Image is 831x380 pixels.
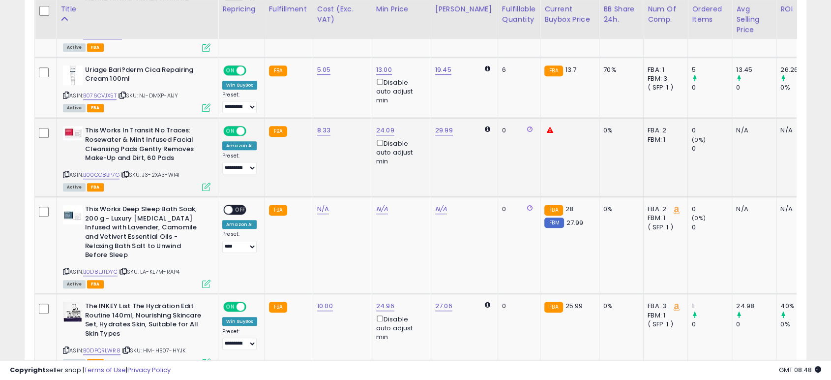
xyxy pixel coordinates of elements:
[736,65,776,74] div: 13.45
[435,126,453,135] a: 29.99
[648,83,680,92] div: ( SFP: 1 )
[317,301,333,311] a: 10.00
[317,204,329,214] a: N/A
[85,65,205,86] b: Uriage Bari?derm Cica Repairing Cream 100ml
[376,126,394,135] a: 24.09
[565,204,573,214] span: 28
[63,302,83,321] img: 41ytoTj55CL._SL40_.jpg
[502,126,533,135] div: 0
[648,4,683,25] div: Num of Comp.
[222,141,257,150] div: Amazon AI
[603,302,636,311] div: 0%
[63,65,83,85] img: 4132lM5ifIL._SL40_.jpg
[233,206,248,214] span: OFF
[692,320,732,329] div: 0
[544,302,563,313] small: FBA
[245,303,261,311] span: OFF
[692,223,732,232] div: 0
[222,220,257,229] div: Amazon AI
[85,302,205,341] b: The INKEY List The Hydration Edit Routine 140ml, Nourishing Skincare Set, Hydrates Skin, Suitable...
[566,218,584,227] span: 27.99
[692,126,732,135] div: 0
[648,320,680,329] div: ( SFP: 1 )
[692,4,728,25] div: Ordered Items
[435,4,494,14] div: [PERSON_NAME]
[376,314,423,342] div: Disable auto adjust min
[544,4,595,25] div: Current Buybox Price
[376,204,388,214] a: N/A
[648,65,680,74] div: FBA: 1
[122,347,185,354] span: | SKU: HM-HB07-HYJK
[648,74,680,83] div: FBM: 3
[87,43,104,52] span: FBA
[736,83,776,92] div: 0
[10,365,46,375] strong: Copyright
[222,317,257,326] div: Win BuyBox
[603,126,636,135] div: 0%
[376,138,423,166] div: Disable auto adjust min
[780,4,816,14] div: ROI
[502,302,533,311] div: 0
[224,66,237,74] span: ON
[736,320,776,329] div: 0
[780,65,820,74] div: 26.26%
[63,104,86,112] span: All listings currently available for purchase on Amazon
[544,218,564,228] small: FBM
[376,301,394,311] a: 24.96
[119,268,179,276] span: | SKU: LA-KE7M-RAP4
[245,127,261,135] span: OFF
[317,65,331,75] a: 5.05
[269,205,287,216] small: FBA
[63,183,86,191] span: All listings currently available for purchase on Amazon
[603,205,636,214] div: 0%
[692,83,732,92] div: 0
[10,366,171,375] div: seller snap | |
[692,144,732,153] div: 0
[222,92,257,114] div: Preset:
[648,302,680,311] div: FBA: 3
[648,223,680,232] div: ( SFP: 1 )
[317,126,331,135] a: 8.33
[83,268,118,276] a: B0D8LJTDYC
[692,214,706,222] small: (0%)
[780,83,820,92] div: 0%
[83,171,119,179] a: B00CG8BP7G
[692,136,706,144] small: (0%)
[60,4,214,14] div: Title
[245,66,261,74] span: OFF
[648,311,680,320] div: FBM: 1
[224,127,237,135] span: ON
[544,65,563,76] small: FBA
[222,4,261,14] div: Repricing
[692,65,732,74] div: 5
[63,65,210,111] div: ASIN:
[118,92,178,99] span: | SKU: NJ-DMXP-A1JY
[435,204,447,214] a: N/A
[224,303,237,311] span: ON
[83,347,120,355] a: B0DPQRLWR8
[63,205,210,287] div: ASIN:
[648,126,680,135] div: FBA: 2
[502,205,533,214] div: 0
[603,65,636,74] div: 70%
[87,183,104,191] span: FBA
[648,214,680,222] div: FBM: 1
[127,365,171,375] a: Privacy Policy
[780,320,820,329] div: 0%
[376,77,423,105] div: Disable auto adjust min
[376,4,427,14] div: Min Price
[222,153,257,175] div: Preset:
[736,302,776,311] div: 24.98
[648,135,680,144] div: FBM: 1
[85,126,205,165] b: This Works In Transit No Traces: Rosewater & Mint Infused Facial Cleansing Pads Gently Removes Ma...
[269,4,309,14] div: Fulfillment
[435,65,451,75] a: 19.45
[544,205,563,216] small: FBA
[736,4,772,35] div: Avg Selling Price
[222,81,257,90] div: Win BuyBox
[780,205,813,214] div: N/A
[63,205,83,224] img: 41R8MEr520L._SL40_.jpg
[648,205,680,214] div: FBA: 2
[87,280,104,288] span: FBA
[84,365,126,375] a: Terms of Use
